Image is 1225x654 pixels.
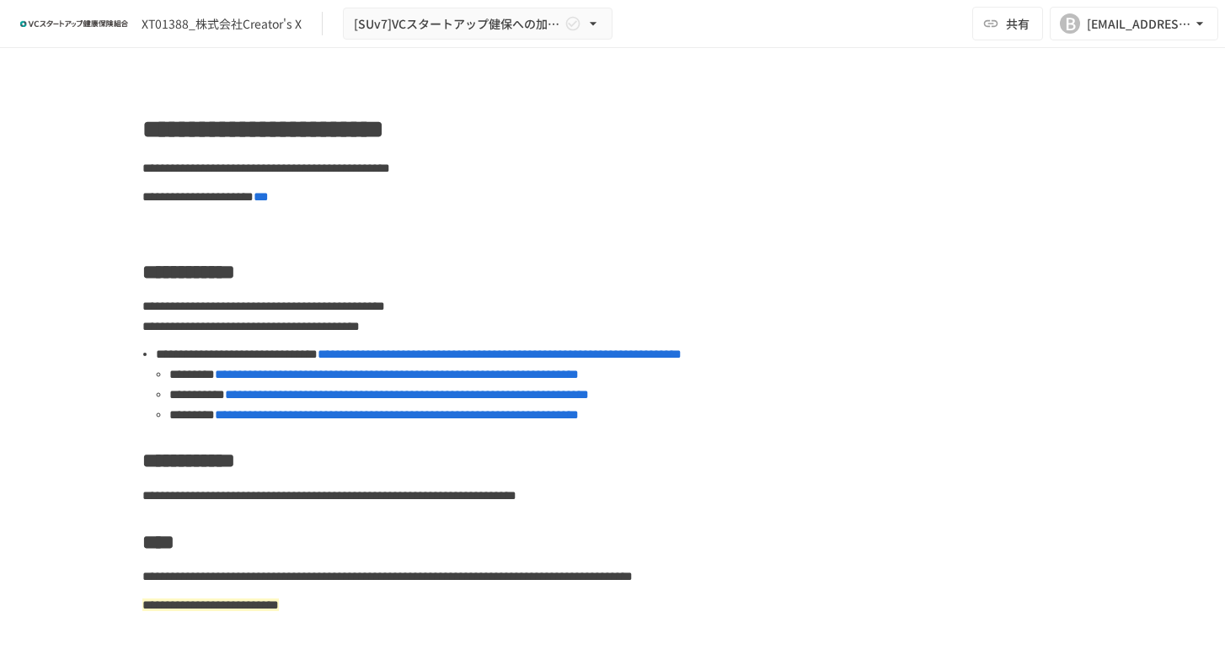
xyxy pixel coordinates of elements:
[1060,13,1080,34] div: B
[972,7,1043,40] button: 共有
[20,10,128,37] img: ZDfHsVrhrXUoWEWGWYf8C4Fv4dEjYTEDCNvmL73B7ox
[142,15,302,33] div: XT01388_株式会社Creator's X
[354,13,561,35] span: [SUv7]VCスタートアップ健保への加入申請手続き
[1050,7,1218,40] button: B[EMAIL_ADDRESS][DOMAIN_NAME]
[343,8,612,40] button: [SUv7]VCスタートアップ健保への加入申請手続き
[1006,14,1030,33] span: 共有
[1087,13,1191,35] div: [EMAIL_ADDRESS][DOMAIN_NAME]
